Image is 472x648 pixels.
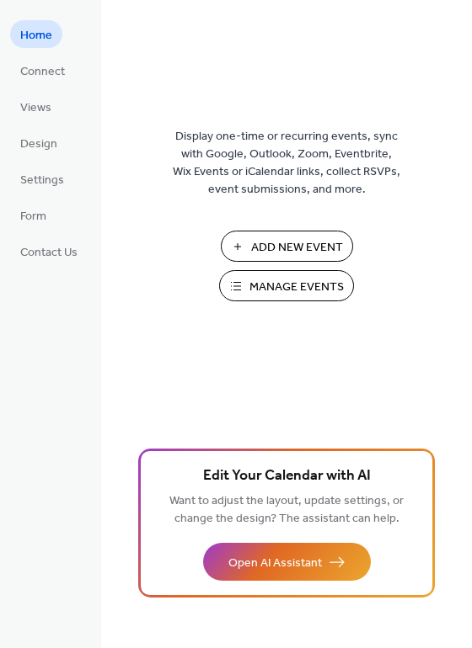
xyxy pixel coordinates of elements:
span: Views [20,99,51,117]
a: Connect [10,56,75,84]
span: Connect [20,63,65,81]
a: Form [10,201,56,229]
span: Edit Your Calendar with AI [203,465,371,488]
button: Add New Event [221,231,353,262]
a: Views [10,93,62,120]
span: Design [20,135,57,153]
span: Want to adjust the layout, update settings, or change the design? The assistant can help. [169,490,404,530]
a: Home [10,20,62,48]
span: Add New Event [251,239,343,257]
span: Settings [20,172,64,189]
span: Display one-time or recurring events, sync with Google, Outlook, Zoom, Eventbrite, Wix Events or ... [173,128,400,199]
a: Design [10,129,67,157]
span: Open AI Assistant [228,555,322,572]
span: Manage Events [249,279,344,296]
span: Home [20,27,52,45]
span: Form [20,208,46,226]
button: Open AI Assistant [203,543,371,581]
a: Contact Us [10,237,88,265]
span: Contact Us [20,244,78,262]
a: Settings [10,165,74,193]
button: Manage Events [219,270,354,301]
